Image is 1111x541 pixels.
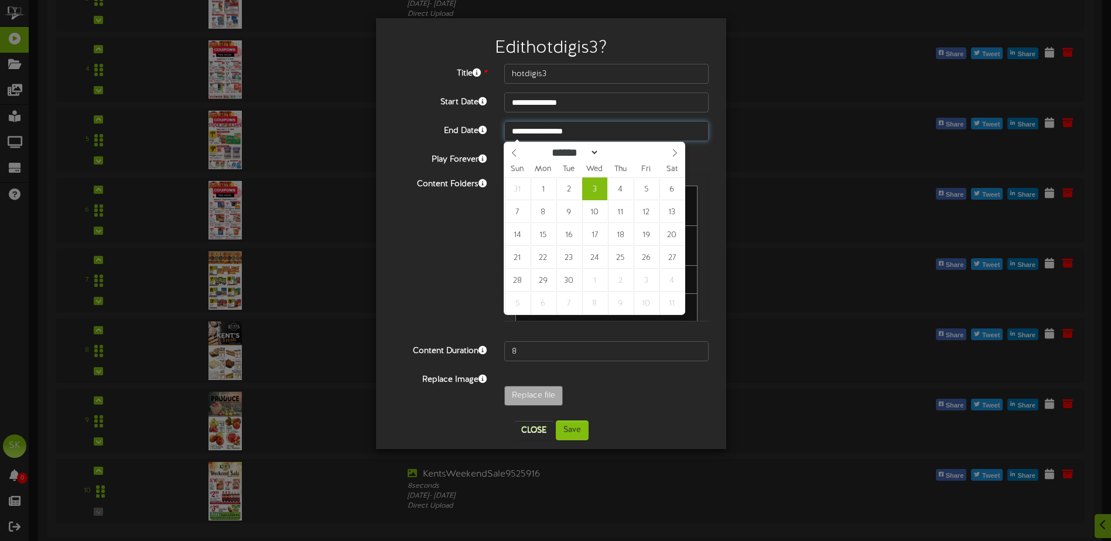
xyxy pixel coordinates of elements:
span: September 4, 2025 [608,177,633,200]
span: October 8, 2025 [582,292,607,314]
label: Play Forever [385,150,495,166]
span: October 11, 2025 [659,292,685,314]
span: September 30, 2025 [556,269,582,292]
label: Content Folders [385,174,495,190]
span: September 19, 2025 [634,223,659,246]
span: Thu [607,166,633,173]
span: September 24, 2025 [582,246,607,269]
span: Wed [582,166,607,173]
label: Replace Image [385,370,495,386]
span: September 22, 2025 [531,246,556,269]
span: September 14, 2025 [505,223,530,246]
button: Close [514,421,553,440]
span: August 31, 2025 [505,177,530,200]
span: Sun [504,166,530,173]
span: September 27, 2025 [659,246,685,269]
label: Content Duration [385,341,495,357]
span: September 9, 2025 [556,200,582,223]
span: October 5, 2025 [505,292,530,314]
span: Mon [530,166,556,173]
span: September 25, 2025 [608,246,633,269]
span: September 17, 2025 [582,223,607,246]
input: 15 [504,341,709,361]
span: September 21, 2025 [505,246,530,269]
label: Start Date [385,93,495,108]
span: October 1, 2025 [582,269,607,292]
span: September 12, 2025 [634,200,659,223]
span: October 9, 2025 [608,292,633,314]
span: September 15, 2025 [531,223,556,246]
input: Title [504,64,709,84]
button: Save [556,420,589,440]
span: September 23, 2025 [556,246,582,269]
span: Tue [556,166,582,173]
h2: Edit hotdigis3 ? [394,39,709,58]
span: September 3, 2025 [582,177,607,200]
span: Fri [633,166,659,173]
input: Year [599,146,641,159]
span: September 29, 2025 [531,269,556,292]
label: Title [385,64,495,80]
span: September 26, 2025 [634,246,659,269]
span: October 6, 2025 [531,292,556,314]
span: October 3, 2025 [634,269,659,292]
span: September 10, 2025 [582,200,607,223]
span: September 11, 2025 [608,200,633,223]
span: September 13, 2025 [659,200,685,223]
span: September 2, 2025 [556,177,582,200]
label: End Date [385,121,495,137]
span: Sat [659,166,685,173]
span: September 28, 2025 [505,269,530,292]
span: September 20, 2025 [659,223,685,246]
span: October 7, 2025 [556,292,582,314]
span: September 16, 2025 [556,223,582,246]
span: October 2, 2025 [608,269,633,292]
span: September 6, 2025 [659,177,685,200]
span: October 10, 2025 [634,292,659,314]
span: September 7, 2025 [505,200,530,223]
span: September 1, 2025 [531,177,556,200]
span: September 18, 2025 [608,223,633,246]
span: September 5, 2025 [634,177,659,200]
span: September 8, 2025 [531,200,556,223]
span: October 4, 2025 [659,269,685,292]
